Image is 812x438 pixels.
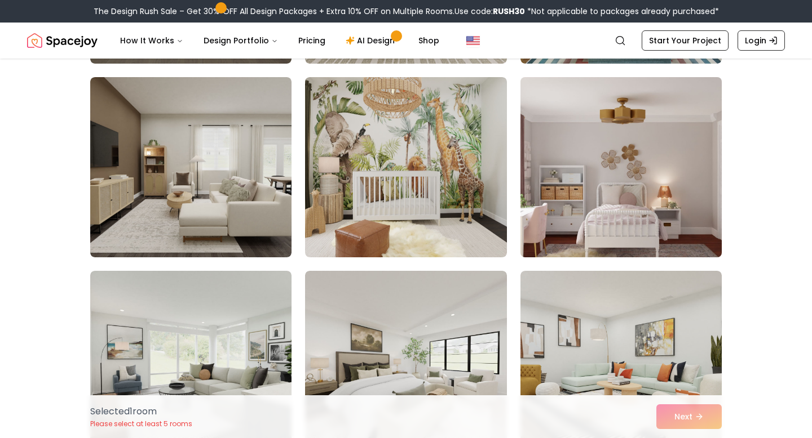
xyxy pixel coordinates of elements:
img: Room room-17 [305,77,506,257]
a: Login [738,30,785,51]
img: United States [466,34,480,47]
p: Selected 1 room [90,405,192,418]
a: Spacejoy [27,29,98,52]
nav: Global [27,23,785,59]
a: Pricing [289,29,334,52]
nav: Main [111,29,448,52]
a: Start Your Project [642,30,729,51]
b: RUSH30 [493,6,525,17]
a: Shop [409,29,448,52]
span: *Not applicable to packages already purchased* [525,6,719,17]
img: Room room-16 [90,77,292,257]
a: AI Design [337,29,407,52]
div: The Design Rush Sale – Get 30% OFF All Design Packages + Extra 10% OFF on Multiple Rooms. [94,6,719,17]
button: How It Works [111,29,192,52]
button: Design Portfolio [195,29,287,52]
span: Use code: [454,6,525,17]
img: Room room-18 [515,73,727,262]
img: Spacejoy Logo [27,29,98,52]
p: Please select at least 5 rooms [90,419,192,428]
